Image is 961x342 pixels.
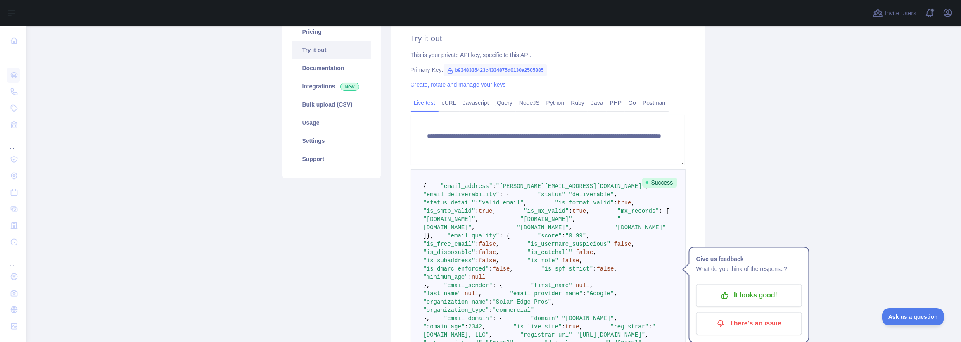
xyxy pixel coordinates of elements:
[572,249,576,256] span: :
[475,241,479,247] span: :
[516,96,543,109] a: NodeJS
[475,199,479,206] span: :
[472,224,475,231] span: ,
[423,183,427,190] span: {
[340,83,359,91] span: New
[541,266,593,272] span: "is_spf_strict"
[610,323,648,330] span: "registrar"
[572,208,586,214] span: true
[465,323,468,330] span: :
[572,332,576,338] span: :
[593,249,596,256] span: ,
[513,323,562,330] span: "is_live_site"
[423,241,475,247] span: "is_free_email"
[551,299,555,305] span: ,
[292,95,371,114] a: Bulk upload (CSV)
[565,233,586,239] span: "0.99"
[593,266,596,272] span: :
[617,199,631,206] span: true
[607,96,625,109] a: PHP
[645,332,648,338] span: ,
[576,332,645,338] span: "[URL][DOMAIN_NAME]"
[479,290,482,297] span: ,
[586,208,589,214] span: ,
[493,208,496,214] span: ,
[579,323,583,330] span: ,
[659,208,669,214] span: : [
[479,199,524,206] span: "valid_email"
[562,323,565,330] span: :
[597,266,614,272] span: false
[642,178,677,188] span: Success
[423,216,621,231] span: "[DOMAIN_NAME]"
[475,257,479,264] span: :
[702,289,796,303] p: It looks good!
[572,216,576,223] span: ,
[565,323,579,330] span: true
[411,51,686,59] div: This is your private API key, specific to this API.
[696,264,802,274] p: What do you think of the response?
[423,266,489,272] span: "is_dmarc_enforced"
[292,114,371,132] a: Usage
[565,191,569,198] span: :
[586,290,614,297] span: "Google"
[492,96,516,109] a: jQuery
[702,317,796,331] p: There's an issue
[493,266,510,272] span: false
[468,323,482,330] span: 2342
[427,233,434,239] span: },
[510,290,583,297] span: "email_provider_name"
[461,290,465,297] span: :
[7,251,20,268] div: ...
[558,315,562,322] span: :
[562,233,565,239] span: :
[617,208,659,214] span: "mx_records"
[520,216,572,223] span: "[DOMAIN_NAME]"
[567,96,588,109] a: Ruby
[7,134,20,150] div: ...
[527,257,559,264] span: "is_role"
[423,208,475,214] span: "is_smtp_valid"
[472,274,486,280] span: null
[614,241,631,247] span: false
[496,241,499,247] span: ,
[569,208,572,214] span: :
[423,191,500,198] span: "email_deliverability"
[423,199,475,206] span: "status_detail"
[493,183,496,190] span: :
[496,257,499,264] span: ,
[499,191,510,198] span: : {
[569,191,614,198] span: "deliverable"
[610,241,614,247] span: :
[538,233,562,239] span: "score"
[489,307,492,313] span: :
[423,282,430,289] span: },
[576,249,593,256] span: false
[562,315,614,322] span: "[DOMAIN_NAME]"
[625,96,639,109] a: Go
[423,257,475,264] span: "is_subaddress"
[614,266,617,272] span: ,
[7,50,20,66] div: ...
[579,257,583,264] span: ,
[423,315,430,322] span: },
[614,290,617,297] span: ,
[558,257,562,264] span: :
[510,266,513,272] span: ,
[292,59,371,77] a: Documentation
[475,249,479,256] span: :
[555,199,614,206] span: "is_format_valid"
[423,274,468,280] span: "minimum_age"
[524,199,527,206] span: ,
[441,183,493,190] span: "email_address"
[423,233,427,239] span: ]
[423,323,465,330] span: "domain_age"
[444,64,547,76] span: b9348335423c4334875d0130a2505885
[411,96,439,109] a: Live test
[482,323,485,330] span: ,
[885,9,916,18] span: Invite users
[531,315,558,322] span: "domain"
[411,81,506,88] a: Create, rotate and manage your keys
[489,332,492,338] span: ,
[475,208,479,214] span: :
